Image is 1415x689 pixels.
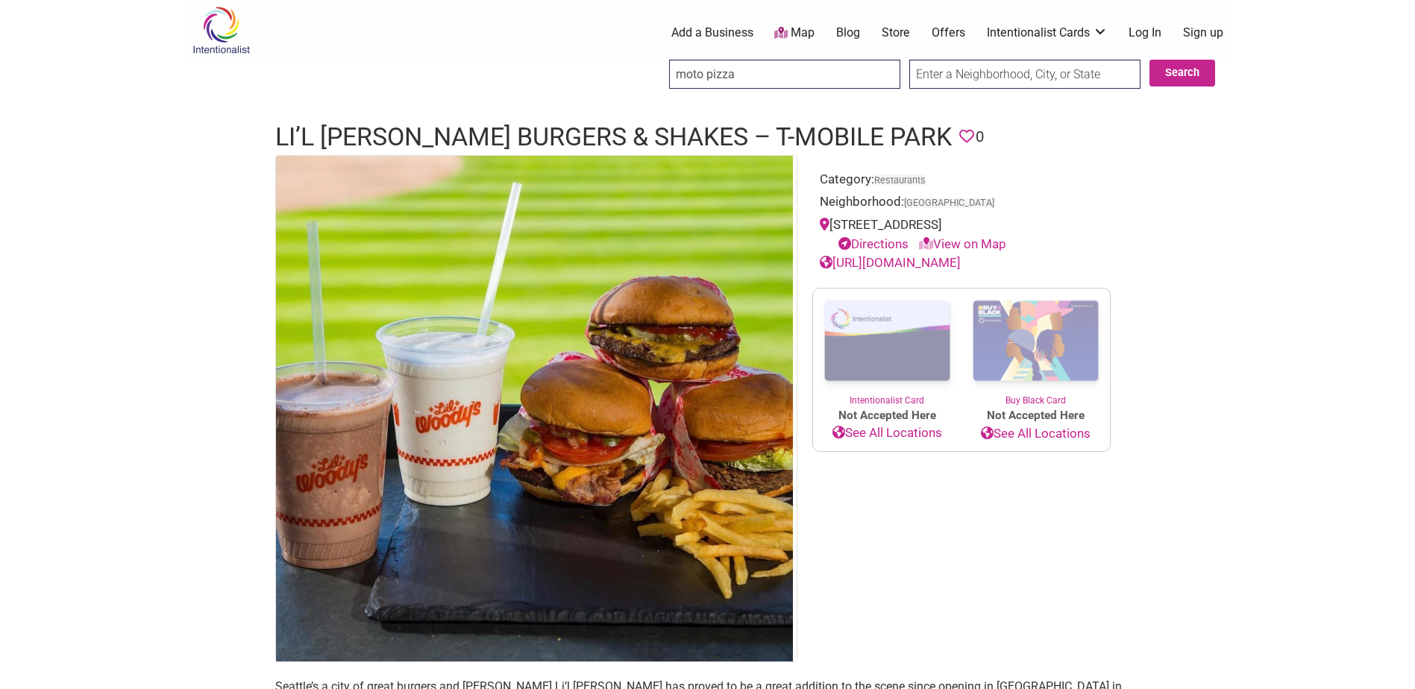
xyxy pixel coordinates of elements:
[813,424,961,443] a: See All Locations
[932,25,965,41] a: Offers
[813,289,961,394] img: Intentionalist Card
[961,289,1110,394] img: Buy Black Card
[813,289,961,407] a: Intentionalist Card
[919,236,1006,251] a: View on Map
[976,125,984,148] span: 0
[1183,25,1223,41] a: Sign up
[669,60,900,89] input: Search for a business, product, or service
[961,424,1110,444] a: See All Locations
[820,170,1103,193] div: Category:
[987,25,1108,41] a: Intentionalist Cards
[961,289,1110,408] a: Buy Black Card
[1149,60,1215,86] button: Search
[904,198,994,208] span: [GEOGRAPHIC_DATA]
[671,25,753,41] a: Add a Business
[820,215,1103,254] div: [STREET_ADDRESS]
[961,407,1110,424] span: Not Accepted Here
[909,60,1141,89] input: Enter a Neighborhood, City, or State
[820,192,1103,215] div: Neighborhood:
[882,25,910,41] a: Store
[186,6,257,54] img: Intentionalist
[813,407,961,424] span: Not Accepted Here
[836,25,860,41] a: Blog
[275,119,952,155] h1: Li’l [PERSON_NAME] Burgers & Shakes – T-Mobile Park
[774,25,815,42] a: Map
[1129,25,1161,41] a: Log In
[838,236,909,251] a: Directions
[874,174,926,186] a: Restaurants
[820,255,961,270] a: [URL][DOMAIN_NAME]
